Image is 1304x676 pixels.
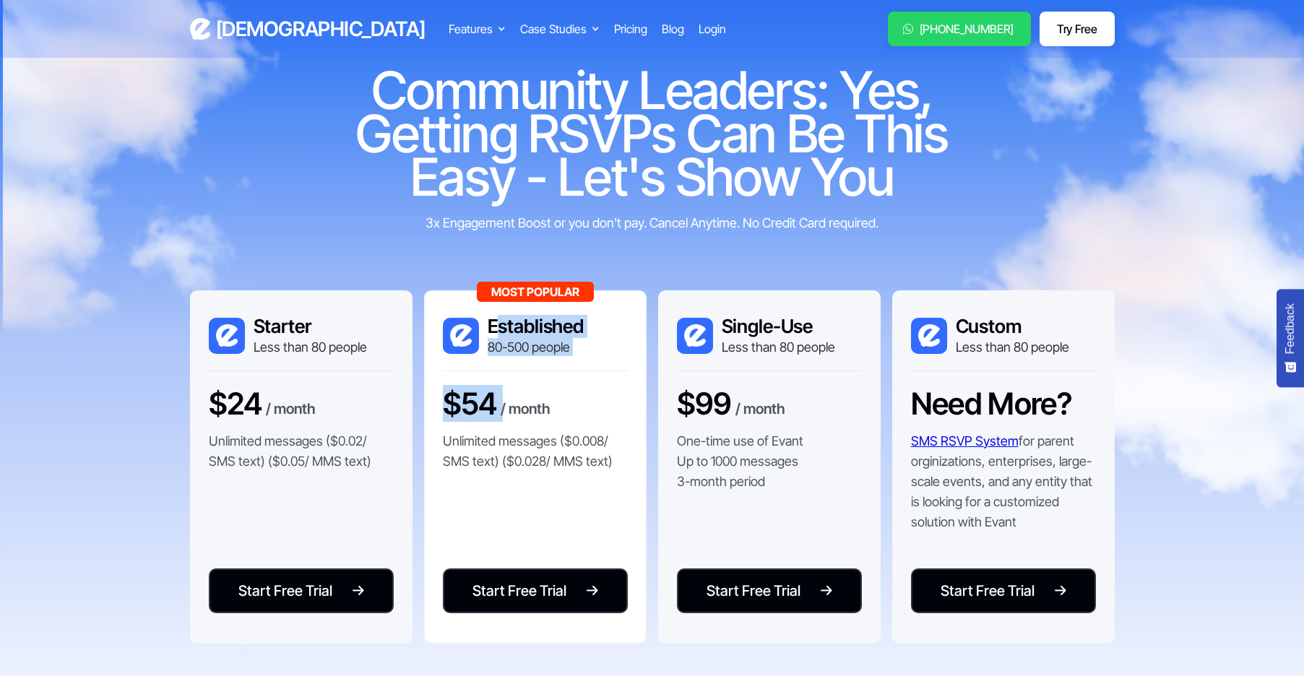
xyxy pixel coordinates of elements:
a: Start Free Trial [911,568,1096,613]
a: Pricing [614,20,647,38]
h3: Single-Use [722,315,835,338]
h3: Starter [254,315,367,338]
h3: Custom [956,315,1069,338]
div: Start Free Trial [707,580,800,602]
div: Most Popular [477,282,594,302]
h3: Established [488,315,584,338]
div: Case Studies [520,20,587,38]
div: Features [449,20,506,38]
span: Feedback [1284,303,1297,354]
a: SMS RSVP System [911,433,1019,448]
div: Start Free Trial [472,580,566,602]
h3: $99 [677,386,732,422]
a: Try Free [1040,12,1114,46]
h3: $24 [209,386,262,422]
div: Less than 80 people [956,338,1069,356]
div: Features [449,20,493,38]
div: Less than 80 people [254,338,367,356]
a: Login [699,20,726,38]
a: Blog [662,20,684,38]
p: One-time use of Evant Up to 1000 messages 3-month period [677,431,803,492]
h3: $54 [443,386,497,422]
p: Unlimited messages ($0.02/ SMS text) ($0.05/ MMS text) [209,431,394,472]
div: 3x Engagement Boost or you don't pay. Cancel Anytime. No Credit Card required. [381,213,923,233]
a: home [190,17,426,42]
div: Start Free Trial [941,580,1035,602]
p: Unlimited messages ($0.008/ SMS text) ($0.028/ MMS text) [443,431,628,472]
button: Feedback - Show survey [1277,289,1304,387]
a: Start Free Trial [209,568,394,613]
div: [PHONE_NUMBER] [920,20,1014,38]
p: for parent orginizations, enterprises, large-scale events, and any entity that is looking for a c... [911,431,1096,532]
a: Start Free Trial [443,568,628,613]
a: [PHONE_NUMBER] [888,12,1032,46]
div: Case Studies [520,20,600,38]
div: / month [735,398,785,422]
div: Less than 80 people [722,338,835,356]
div: / month [266,398,316,422]
div: 80-500 people [488,338,584,356]
h3: Need More? [911,386,1072,422]
h1: Community Leaders: Yes, Getting RSVPs Can Be This Easy - Let's Show You [306,69,999,199]
a: Start Free Trial [677,568,862,613]
div: / month [501,398,550,422]
h3: [DEMOGRAPHIC_DATA] [216,17,426,42]
div: Start Free Trial [238,580,332,602]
